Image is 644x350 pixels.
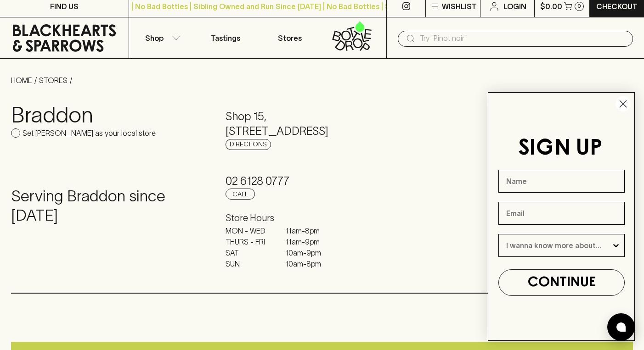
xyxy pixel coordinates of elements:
[577,4,581,9] p: 0
[615,96,631,112] button: Close dialog
[611,234,621,256] button: Show Options
[616,322,626,332] img: bubble-icon
[596,1,638,12] p: Checkout
[226,236,271,247] p: THURS - FRI
[285,247,331,258] p: 10am - 9pm
[226,225,271,236] p: MON - WED
[226,258,271,269] p: SUN
[50,1,79,12] p: FIND US
[226,189,255,200] a: Call
[39,76,68,84] a: STORES
[503,1,526,12] p: Login
[518,138,602,159] span: SIGN UP
[211,33,240,44] p: Tastings
[442,1,477,12] p: Wishlist
[506,234,611,256] input: I wanna know more about...
[498,269,625,296] button: CONTINUE
[258,17,322,58] a: Stores
[285,236,331,247] p: 11am - 9pm
[226,109,418,139] h5: Shop 15 , [STREET_ADDRESS]
[226,247,271,258] p: SAT
[129,17,193,58] button: Shop
[285,258,331,269] p: 10am - 8pm
[23,128,156,139] p: Set [PERSON_NAME] as your local store
[11,102,203,128] h3: Braddon
[11,76,32,84] a: HOME
[420,31,626,46] input: Try "Pinot noir"
[540,1,562,12] p: $0.00
[498,202,625,225] input: Email
[278,33,302,44] p: Stores
[145,33,164,44] p: Shop
[226,211,418,225] h6: Store Hours
[226,139,271,150] a: Directions
[226,174,418,189] h5: 02 6128 0777
[479,83,644,350] div: FLYOUT Form
[193,17,258,58] a: Tastings
[498,170,625,193] input: Name
[285,225,331,236] p: 11am - 8pm
[11,187,203,225] h4: Serving Braddon since [DATE]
